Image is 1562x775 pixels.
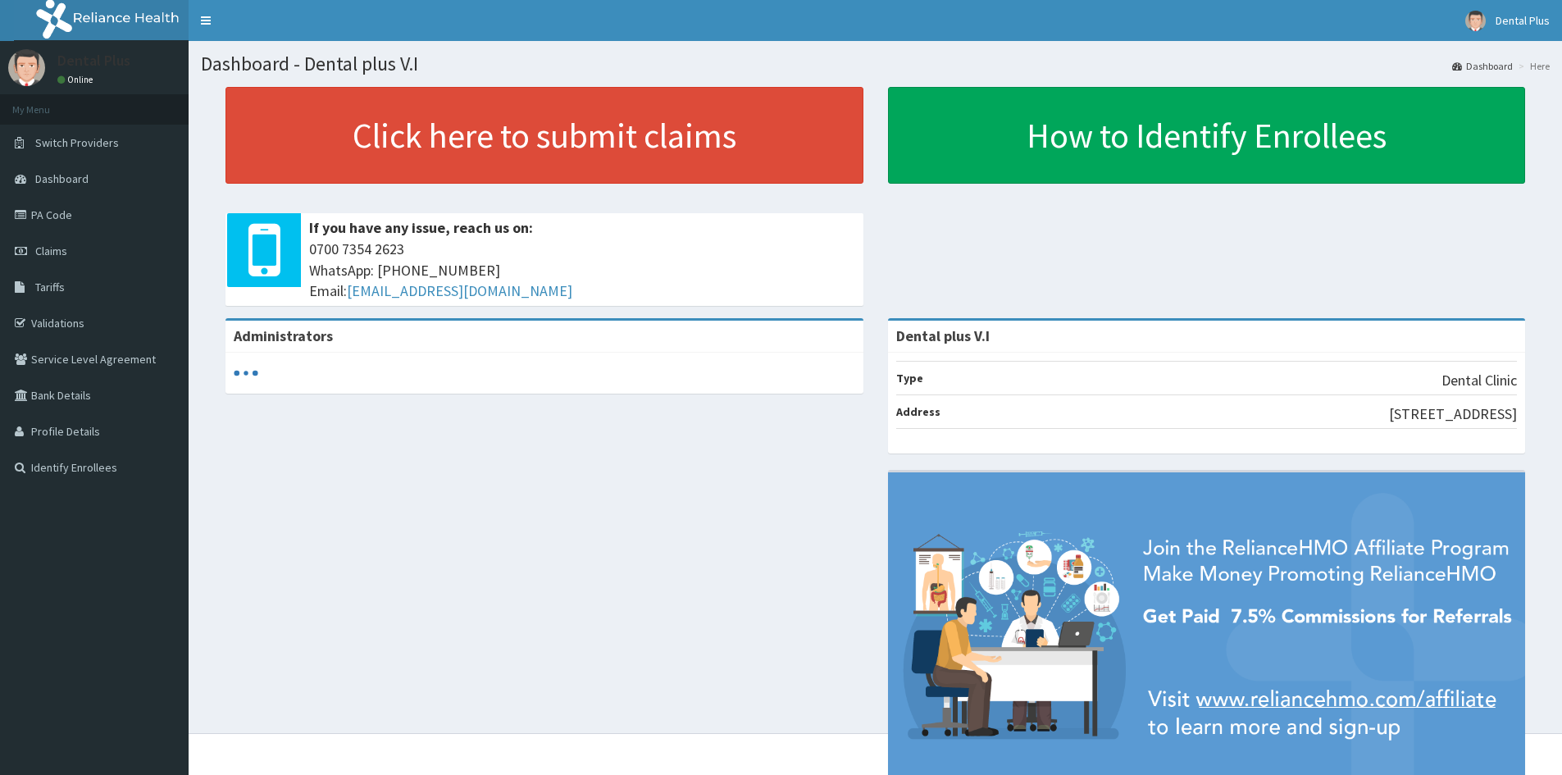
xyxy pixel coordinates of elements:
span: Tariffs [35,280,65,294]
h1: Dashboard - Dental plus V.I [201,53,1550,75]
b: Type [896,371,923,385]
b: If you have any issue, reach us on: [309,218,533,237]
a: How to Identify Enrollees [888,87,1526,184]
b: Administrators [234,326,333,345]
img: User Image [8,49,45,86]
span: Claims [35,244,67,258]
strong: Dental plus V.I [896,326,990,345]
svg: audio-loading [234,361,258,385]
a: Click here to submit claims [225,87,863,184]
span: Dashboard [35,171,89,186]
b: Address [896,404,940,419]
p: [STREET_ADDRESS] [1389,403,1517,425]
a: Online [57,74,97,85]
li: Here [1514,59,1550,73]
p: Dental Plus [57,53,130,68]
a: Dashboard [1452,59,1513,73]
span: Switch Providers [35,135,119,150]
p: Dental Clinic [1441,370,1517,391]
span: Dental Plus [1496,13,1550,28]
img: User Image [1465,11,1486,31]
span: 0700 7354 2623 WhatsApp: [PHONE_NUMBER] Email: [309,239,855,302]
a: [EMAIL_ADDRESS][DOMAIN_NAME] [347,281,572,300]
